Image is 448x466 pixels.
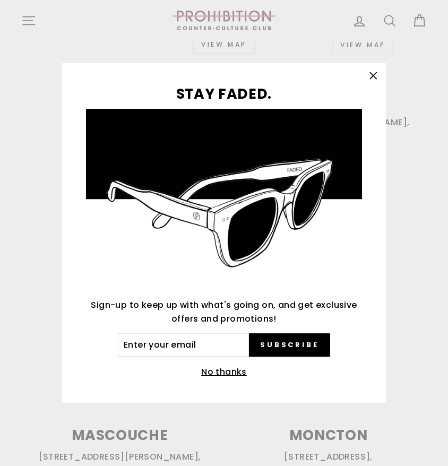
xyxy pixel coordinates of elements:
h3: STAY FADED. [86,87,362,101]
button: No thanks [198,365,250,379]
p: Sign-up to keep up with what's going on, and get exclusive offers and promotions! [86,298,362,325]
input: Enter your email [118,333,249,357]
span: Subscribe [260,340,319,350]
button: Subscribe [249,333,330,357]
